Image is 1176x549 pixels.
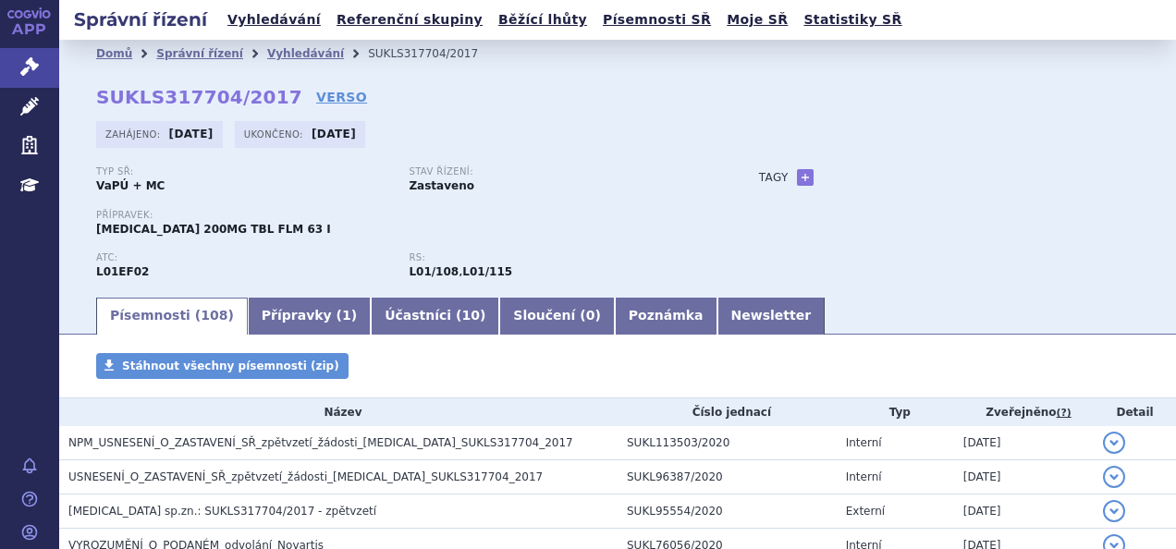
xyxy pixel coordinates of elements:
[615,298,717,335] a: Poznámka
[954,398,1094,426] th: Zveřejněno
[409,179,474,192] strong: Zastaveno
[169,128,214,140] strong: [DATE]
[1103,466,1125,488] button: detail
[846,436,882,449] span: Interní
[96,210,722,221] p: Přípravek:
[96,86,302,108] strong: SUKLS317704/2017
[368,40,502,67] li: SUKLS317704/2017
[122,360,339,372] span: Stáhnout všechny písemnosti (zip)
[68,470,543,483] span: USNESENÍ_O_ZASTAVENÍ_SŘ_zpětvzetí_žádosti_KISQALI_SUKLS317704_2017
[201,308,227,323] span: 108
[409,166,703,177] p: Stav řízení:
[156,47,243,60] a: Správní řízení
[96,252,390,263] p: ATC:
[1094,398,1176,426] th: Detail
[618,398,837,426] th: Číslo jednací
[618,494,837,529] td: SUKL95554/2020
[96,298,248,335] a: Písemnosti (108)
[96,47,132,60] a: Domů
[618,460,837,494] td: SUKL96387/2020
[798,7,907,32] a: Statistiky SŘ
[371,298,499,335] a: Účastníci (10)
[59,398,618,426] th: Název
[954,426,1094,460] td: [DATE]
[846,470,882,483] span: Interní
[248,298,371,335] a: Přípravky (1)
[837,398,954,426] th: Typ
[493,7,593,32] a: Běžící lhůty
[105,127,164,141] span: Zahájeno:
[954,494,1094,529] td: [DATE]
[267,47,344,60] a: Vyhledávání
[462,265,512,278] strong: ribociklib
[409,252,721,280] div: ,
[846,505,885,518] span: Externí
[586,308,595,323] span: 0
[954,460,1094,494] td: [DATE]
[331,7,488,32] a: Referenční skupiny
[797,169,814,186] a: +
[96,223,331,236] span: [MEDICAL_DATA] 200MG TBL FLM 63 I
[312,128,356,140] strong: [DATE]
[597,7,717,32] a: Písemnosti SŘ
[316,88,367,106] a: VERSO
[244,127,307,141] span: Ukončeno:
[96,265,149,278] strong: RIBOCIKLIB
[59,6,222,32] h2: Správní řízení
[96,353,349,379] a: Stáhnout všechny písemnosti (zip)
[759,166,789,189] h3: Tagy
[342,308,351,323] span: 1
[461,308,479,323] span: 10
[721,7,793,32] a: Moje SŘ
[717,298,826,335] a: Newsletter
[409,265,459,278] strong: palbociklib
[409,252,703,263] p: RS:
[1103,432,1125,454] button: detail
[1057,407,1072,420] abbr: (?)
[68,505,376,518] span: Kisqali sp.zn.: SUKLS317704/2017 - zpětvzetí
[68,436,573,449] span: NPM_USNESENÍ_O_ZASTAVENÍ_SŘ_zpětvzetí_žádosti_KISQALI_SUKLS317704_2017
[96,179,165,192] strong: VaPÚ + MC
[499,298,614,335] a: Sloučení (0)
[1103,500,1125,522] button: detail
[222,7,326,32] a: Vyhledávání
[618,426,837,460] td: SUKL113503/2020
[96,166,390,177] p: Typ SŘ:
